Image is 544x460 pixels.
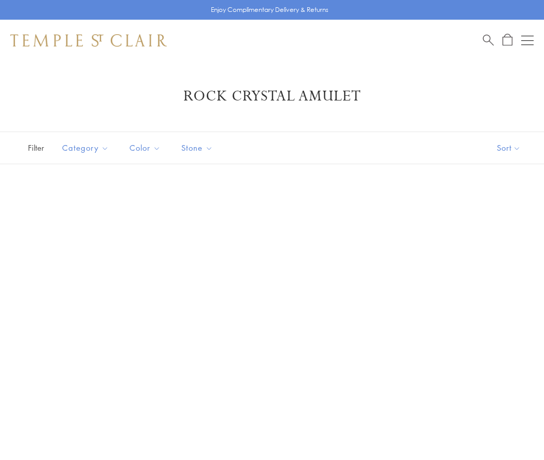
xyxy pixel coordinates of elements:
[503,34,512,47] a: Open Shopping Bag
[10,34,167,47] img: Temple St. Clair
[122,136,168,160] button: Color
[483,34,494,47] a: Search
[26,87,518,106] h1: Rock Crystal Amulet
[124,141,168,154] span: Color
[474,132,544,164] button: Show sort by
[176,141,221,154] span: Stone
[57,141,117,154] span: Category
[211,5,328,15] p: Enjoy Complimentary Delivery & Returns
[54,136,117,160] button: Category
[521,34,534,47] button: Open navigation
[174,136,221,160] button: Stone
